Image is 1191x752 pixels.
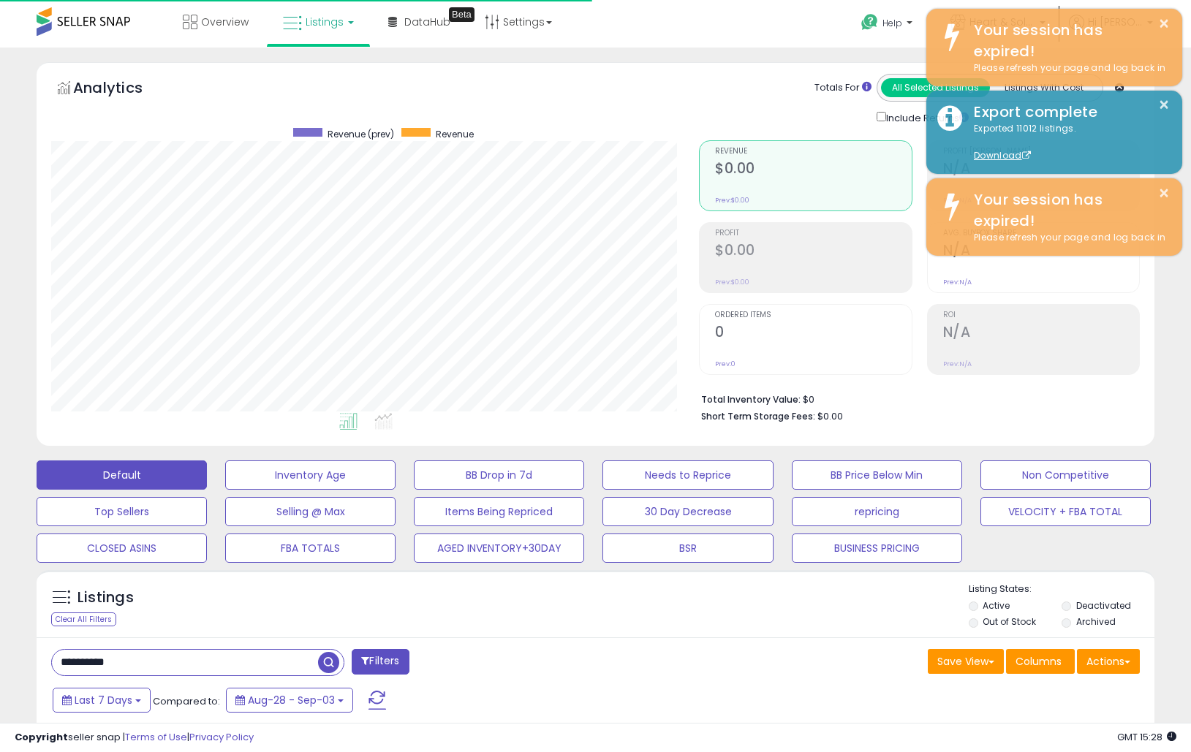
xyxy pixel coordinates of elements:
[1077,649,1140,674] button: Actions
[715,160,911,180] h2: $0.00
[1076,599,1131,612] label: Deactivated
[1016,654,1062,669] span: Columns
[1158,15,1170,33] button: ×
[189,730,254,744] a: Privacy Policy
[963,61,1171,75] div: Please refresh your page and log back in
[983,615,1036,628] label: Out of Stock
[201,15,249,29] span: Overview
[850,2,927,48] a: Help
[225,460,396,490] button: Inventory Age
[715,278,749,286] small: Prev: $0.00
[715,324,911,343] h2: 0
[866,109,986,126] div: Include Returns
[328,128,394,140] span: Revenue (prev)
[37,460,207,490] button: Default
[943,324,1139,343] h2: N/A
[974,149,1031,162] a: Download
[225,497,396,526] button: Selling @ Max
[1158,184,1170,202] button: ×
[963,122,1171,163] div: Exported 11012 listings.
[882,17,902,29] span: Help
[817,409,843,423] span: $0.00
[701,393,801,406] b: Total Inventory Value:
[715,148,911,156] span: Revenue
[980,497,1151,526] button: VELOCITY + FBA TOTAL
[980,460,1151,490] button: Non Competitive
[983,599,1010,612] label: Active
[701,390,1129,407] li: $0
[963,189,1171,231] div: Your session has expired!
[792,533,962,563] button: BUSINESS PRICING
[792,460,962,490] button: BB Price Below Min
[226,688,353,713] button: Aug-28 - Sep-03
[861,13,879,31] i: Get Help
[414,460,584,490] button: BB Drop in 7d
[814,81,871,95] div: Totals For
[248,693,335,707] span: Aug-28 - Sep-03
[153,694,220,708] span: Compared to:
[1076,615,1116,628] label: Archived
[125,730,187,744] a: Terms of Use
[414,533,584,563] button: AGED INVENTORY+30DAY
[701,410,815,422] b: Short Term Storage Fees:
[51,612,116,626] div: Clear All Filters
[436,128,474,140] span: Revenue
[352,649,409,675] button: Filters
[969,582,1154,596] p: Listing States:
[943,278,972,286] small: Prev: N/A
[53,688,151,713] button: Last 7 Days
[225,533,396,563] button: FBA TOTALS
[963,102,1171,123] div: Export complete
[37,497,207,526] button: Top Sellers
[77,588,134,608] h5: Listings
[449,7,474,22] div: Tooltip anchor
[15,731,254,745] div: seller snap | |
[37,533,207,563] button: CLOSED ASINS
[963,231,1171,245] div: Please refresh your page and log back in
[414,497,584,526] button: Items Being Repriced
[1158,96,1170,114] button: ×
[881,78,990,97] button: All Selected Listings
[15,730,68,744] strong: Copyright
[602,533,773,563] button: BSR
[602,497,773,526] button: 30 Day Decrease
[73,77,171,102] h5: Analytics
[1006,649,1075,674] button: Columns
[715,242,911,262] h2: $0.00
[943,311,1139,319] span: ROI
[715,196,749,205] small: Prev: $0.00
[715,311,911,319] span: Ordered Items
[943,360,972,368] small: Prev: N/A
[404,15,450,29] span: DataHub
[75,693,132,707] span: Last 7 Days
[715,229,911,238] span: Profit
[715,360,736,368] small: Prev: 0
[792,497,962,526] button: repricing
[602,460,773,490] button: Needs to Reprice
[306,15,344,29] span: Listings
[963,20,1171,61] div: Your session has expired!
[989,78,1098,97] button: Listings With Cost
[1117,730,1176,744] span: 2025-09-17 15:28 GMT
[928,649,1004,674] button: Save View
